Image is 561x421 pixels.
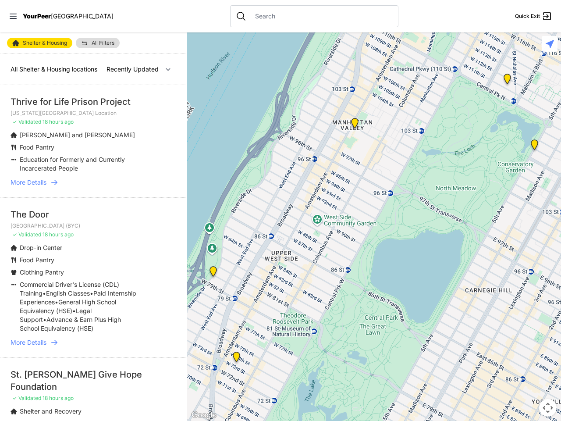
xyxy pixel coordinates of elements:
a: Quick Exit [515,11,552,21]
div: Thrive for Life Prison Project [11,96,177,108]
div: St. [PERSON_NAME] Give Hope Foundation [11,368,177,393]
span: Commercial Driver's License (CDL) Training [20,281,119,297]
span: • [72,307,76,314]
div: The Door [11,208,177,221]
span: 18 hours ago [43,395,74,401]
a: Open this area in Google Maps (opens a new window) [189,410,218,421]
div: Hamilton Senior Center [231,352,242,366]
div: Trinity Lutheran Church [349,118,360,132]
a: YourPeer[GEOGRAPHIC_DATA] [23,14,114,19]
span: Quick Exit [515,13,540,20]
span: • [55,298,58,306]
span: All Filters [92,40,114,46]
span: 18 hours ago [43,231,74,238]
span: Shelter & Housing [23,40,67,46]
div: 820 MRT Residential Chemical Dependence Treatment Program [502,74,513,88]
a: All Filters [76,38,120,48]
span: Drop-in Center [20,244,62,251]
span: Clothing Pantry [20,268,64,276]
button: Map camera controls [539,399,557,417]
span: • [43,316,46,323]
p: [GEOGRAPHIC_DATA] (BYC) [11,222,177,229]
img: Google [189,410,218,421]
span: Education for Formerly and Currently Incarcerated People [20,156,125,172]
span: English Classes [46,289,90,297]
span: More Details [11,178,46,187]
span: ✓ Validated [12,118,41,125]
span: YourPeer [23,12,51,20]
span: Food Pantry [20,143,54,151]
span: More Details [11,338,46,347]
a: More Details [11,178,177,187]
span: 18 hours ago [43,118,74,125]
span: ✓ Validated [12,231,41,238]
a: Shelter & Housing [7,38,72,48]
span: • [43,289,46,297]
p: [US_STATE][GEOGRAPHIC_DATA] Location [11,110,177,117]
input: Search [250,12,393,21]
span: [PERSON_NAME] and [PERSON_NAME] [20,131,135,139]
span: ✓ Validated [12,395,41,401]
span: Advance & Earn Plus High School Equivalency (HSE) [20,316,121,332]
span: • [90,289,93,297]
div: Administrative Office, No Walk-Ins [208,266,219,280]
span: General High School Equivalency (HSE) [20,298,116,314]
span: [GEOGRAPHIC_DATA] [51,12,114,20]
span: Food Pantry [20,256,54,264]
a: More Details [11,338,177,347]
span: Shelter and Recovery [20,407,82,415]
span: All Shelter & Housing locations [11,65,97,73]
